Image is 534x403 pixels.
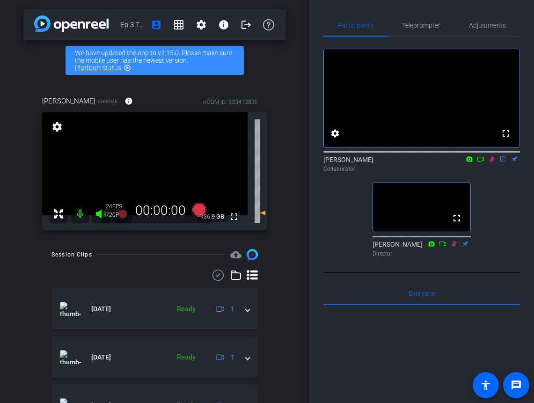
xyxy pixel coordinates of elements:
[451,212,462,224] mat-icon: fullscreen
[106,203,129,210] div: 24
[373,249,471,258] div: Director
[500,128,512,139] mat-icon: fullscreen
[197,211,227,222] span: 136.9 GB
[373,240,471,258] div: [PERSON_NAME]
[228,211,240,222] mat-icon: fullscreen
[112,203,122,210] span: FPS
[480,380,491,391] mat-icon: accessibility
[120,15,145,34] span: Ep 3 Tracking Session
[172,304,200,315] div: Ready
[323,165,520,173] div: Collaborator
[230,249,241,260] mat-icon: cloud_upload
[51,250,92,259] div: Session Clips
[75,64,121,72] a: Platform Status
[196,19,207,30] mat-icon: settings
[323,155,520,173] div: [PERSON_NAME]
[231,304,234,314] span: 1
[34,15,109,32] img: app-logo
[231,352,234,362] span: 1
[91,352,111,362] span: [DATE]
[172,352,200,363] div: Ready
[230,249,241,260] span: Destinations for your clips
[218,19,229,30] mat-icon: info
[51,337,258,378] mat-expansion-panel-header: thumb-nail[DATE]Ready1
[42,96,95,106] span: [PERSON_NAME]
[51,121,64,132] mat-icon: settings
[124,97,133,105] mat-icon: info
[129,203,192,219] div: 00:00:00
[98,98,117,105] span: Chrome
[409,290,435,297] span: Everyone
[60,350,81,364] img: thumb-nail
[329,128,341,139] mat-icon: settings
[511,380,522,391] mat-icon: message
[124,64,131,72] mat-icon: highlight_off
[106,211,129,219] div: 720P
[497,154,509,163] mat-icon: flip
[203,98,258,106] div: ROOM ID: 933413830
[66,46,244,75] div: We have updated the app to v2.15.0. Please make sure the mobile user has the newest version.
[151,19,162,30] mat-icon: account_box
[60,302,81,316] img: thumb-nail
[338,22,373,29] span: Participants
[469,22,506,29] span: Adjustments
[51,288,258,330] mat-expansion-panel-header: thumb-nail[DATE]Ready1
[173,19,184,30] mat-icon: grid_on
[241,19,252,30] mat-icon: logout
[255,207,266,219] mat-icon: -16 dB
[91,304,111,314] span: [DATE]
[247,249,258,260] img: Session clips
[402,22,440,29] span: Teleprompter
